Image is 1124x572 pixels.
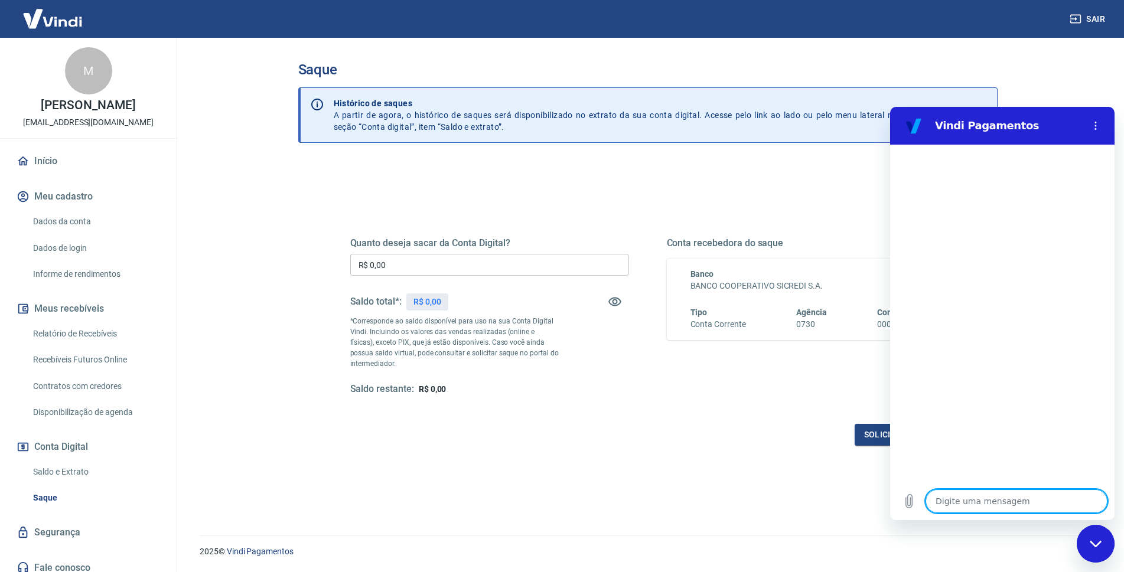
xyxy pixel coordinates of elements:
[690,318,746,331] h6: Conta Corrente
[28,210,162,234] a: Dados da conta
[1077,525,1115,563] iframe: Botão para abrir a janela de mensagens, conversa em andamento
[350,237,629,249] h5: Quanto deseja sacar da Conta Digital?
[227,547,294,556] a: Vindi Pagamentos
[200,545,1096,558] p: 2025 ©
[890,107,1115,520] iframe: Janela de mensagens
[28,460,162,484] a: Saldo e Extrato
[912,97,988,133] a: Acessar extrato
[419,384,447,394] span: R$ 0,00
[796,308,827,317] span: Agência
[28,236,162,260] a: Dados de login
[350,296,402,308] h5: Saldo total*:
[28,322,162,346] a: Relatório de Recebíveis
[855,424,946,446] button: Solicitar saque
[877,308,900,317] span: Conta
[298,61,998,78] h3: Saque
[28,400,162,424] a: Disponibilização de agenda
[690,308,708,317] span: Tipo
[28,262,162,286] a: Informe de rendimentos
[1067,8,1110,30] button: Sair
[14,148,162,174] a: Início
[14,184,162,210] button: Meu cadastro
[690,269,714,279] span: Banco
[334,97,898,133] p: A partir de agora, o histórico de saques será disponibilizado no extrato da sua conta digital. Ac...
[796,318,827,331] h6: 0730
[65,47,112,94] div: M
[14,519,162,545] a: Segurança
[41,99,135,112] p: [PERSON_NAME]
[14,1,91,37] img: Vindi
[350,316,559,369] p: *Corresponde ao saldo disponível para uso na sua Conta Digital Vindi. Incluindo os valores das ve...
[877,318,922,331] h6: 00035449-1
[14,434,162,460] button: Conta Digital
[23,116,154,129] p: [EMAIL_ADDRESS][DOMAIN_NAME]
[334,97,898,109] p: Histórico de saques
[28,374,162,398] a: Contratos com credores
[14,296,162,322] button: Meus recebíveis
[690,280,922,292] h6: BANCO COOPERATIVO SICREDI S.A.
[667,237,946,249] h5: Conta recebedora do saque
[350,383,414,396] h5: Saldo restante:
[413,296,441,308] p: R$ 0,00
[28,486,162,510] a: Saque
[28,348,162,372] a: Recebíveis Futuros Online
